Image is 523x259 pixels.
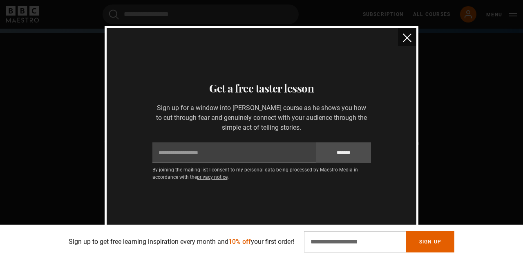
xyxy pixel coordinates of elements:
[228,238,251,245] span: 10% off
[406,231,454,252] button: Sign Up
[69,237,294,247] p: Sign up to get free learning inspiration every month and your first order!
[152,103,371,133] p: Sign up for a window into [PERSON_NAME] course as he shows you how to cut through fear and genuin...
[197,174,228,180] a: privacy notice
[152,166,371,181] p: By joining the mailing list I consent to my personal data being processed by Maestro Media in acc...
[398,28,416,46] button: close
[116,80,407,97] h3: Get a free taster lesson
